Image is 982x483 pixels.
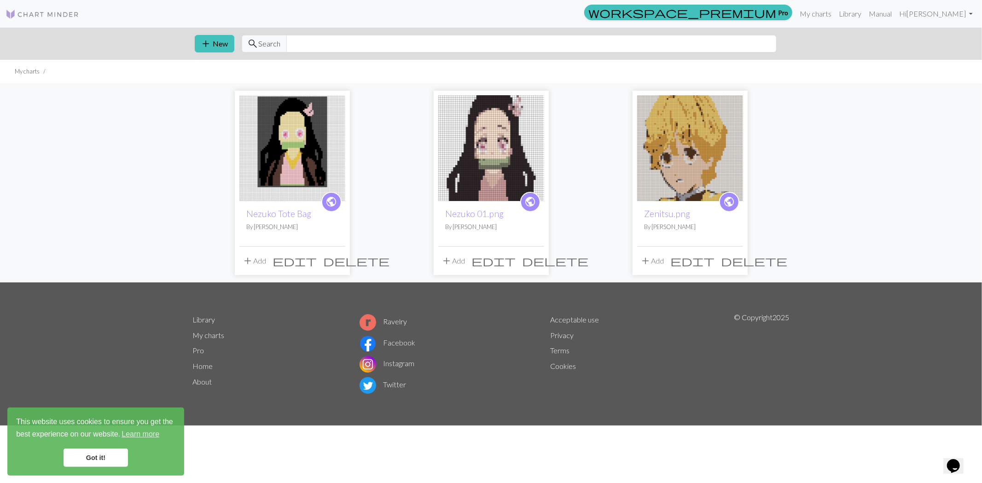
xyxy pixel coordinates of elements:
img: Zenitsu.png [637,95,743,201]
span: add [442,254,453,267]
i: public [325,193,337,211]
i: Edit [671,255,715,266]
button: Add [239,252,270,270]
span: public [325,195,337,209]
a: Pro [193,346,204,355]
button: New [195,35,234,52]
i: Edit [273,255,317,266]
li: My charts [15,67,40,76]
button: Edit [270,252,320,270]
a: Nezuko Tote Bag [239,143,345,151]
span: delete [523,254,589,267]
a: Library [193,315,215,324]
button: Delete [718,252,791,270]
iframe: chat widget [943,446,973,474]
p: By [PERSON_NAME] [247,223,338,231]
a: Pro [584,5,792,20]
a: Twitter [360,380,407,389]
a: Library [835,5,865,23]
a: public [321,192,342,212]
i: Edit [472,255,516,266]
img: Logo [6,9,79,20]
span: add [243,254,254,267]
img: Nezuko 01.png [438,95,544,201]
span: edit [273,254,317,267]
span: Search [259,38,281,49]
a: My charts [193,331,225,339]
button: Delete [519,252,592,270]
a: Hi[PERSON_NAME] [895,5,976,23]
button: Delete [320,252,393,270]
span: delete [721,254,788,267]
span: add [201,37,212,50]
img: Instagram logo [360,356,376,373]
a: Home [193,362,213,370]
span: add [640,254,651,267]
span: edit [472,254,516,267]
button: Add [637,252,668,270]
a: Terms [551,346,570,355]
a: Nezuko 01.png [446,208,504,219]
span: public [524,195,536,209]
span: This website uses cookies to ensure you get the best experience on our website. [16,416,175,441]
a: Facebook [360,338,416,347]
img: Nezuko Tote Bag [239,95,345,201]
span: public [723,195,735,209]
a: public [520,192,540,212]
p: By [PERSON_NAME] [446,223,537,231]
a: Zenitsu.png [637,143,743,151]
div: cookieconsent [7,408,184,476]
button: Edit [668,252,718,270]
button: Add [438,252,469,270]
a: Nezuko 01.png [438,143,544,151]
a: Ravelry [360,317,407,326]
a: Privacy [551,331,574,339]
i: public [524,193,536,211]
a: My charts [796,5,835,23]
a: Cookies [551,362,576,370]
button: Edit [469,252,519,270]
a: Manual [865,5,895,23]
a: Acceptable use [551,315,599,324]
a: Instagram [360,359,415,368]
img: Facebook logo [360,335,376,352]
img: Twitter logo [360,377,376,394]
a: Nezuko Tote Bag [247,208,312,219]
a: dismiss cookie message [64,448,128,467]
a: public [719,192,739,212]
a: learn more about cookies [120,427,161,441]
span: workspace_premium [588,6,776,19]
span: edit [671,254,715,267]
a: Zenitsu.png [645,208,691,219]
p: © Copyright 2025 [734,312,790,396]
p: By [PERSON_NAME] [645,223,736,231]
img: Ravelry logo [360,314,376,331]
span: delete [324,254,390,267]
a: About [193,377,212,386]
i: public [723,193,735,211]
span: search [248,37,259,50]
